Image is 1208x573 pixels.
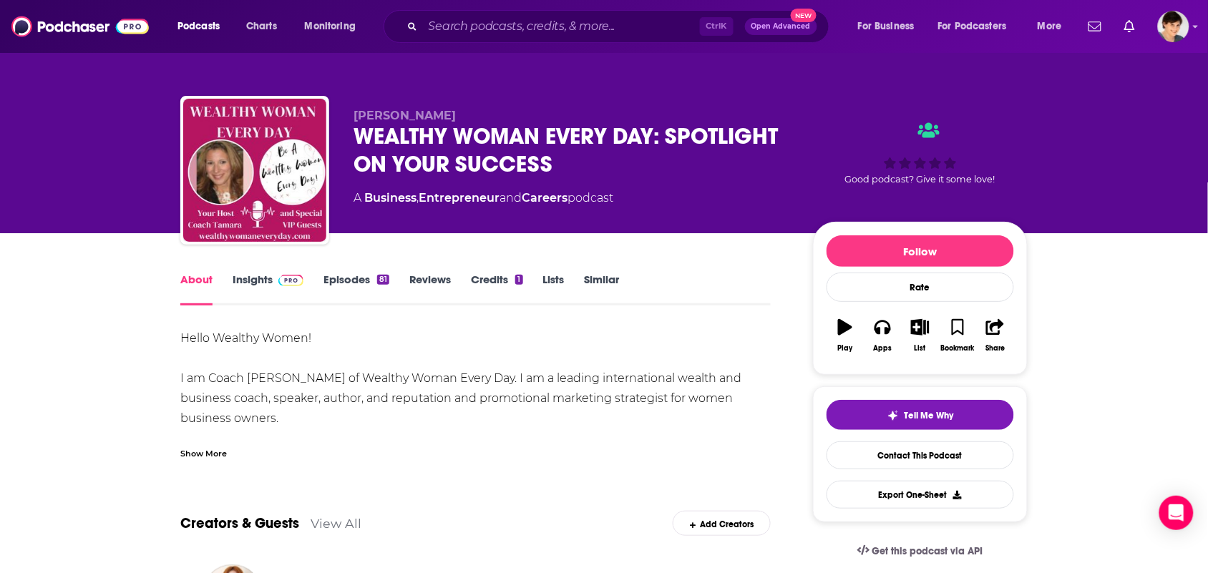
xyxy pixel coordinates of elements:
[902,310,939,361] button: List
[419,191,500,205] a: Entrepreneur
[939,310,976,361] button: Bookmark
[1158,11,1189,42] button: Show profile menu
[1119,14,1141,39] a: Show notifications dropdown
[543,273,565,305] a: Lists
[858,16,915,36] span: For Business
[813,109,1028,197] div: Good podcast? Give it some love!
[929,15,1028,38] button: open menu
[177,16,220,36] span: Podcasts
[700,17,734,36] span: Ctrl K
[233,273,303,305] a: InsightsPodchaser Pro
[827,441,1014,469] a: Contact This Podcast
[1158,11,1189,42] img: User Profile
[791,9,817,22] span: New
[377,275,389,285] div: 81
[354,109,456,122] span: [PERSON_NAME]
[180,514,299,532] a: Creators & Guests
[354,190,613,207] div: A podcast
[323,273,389,305] a: Episodes81
[887,410,899,421] img: tell me why sparkle
[941,344,975,353] div: Bookmark
[11,13,149,40] img: Podchaser - Follow, Share and Rate Podcasts
[848,15,932,38] button: open menu
[522,191,568,205] a: Careers
[167,15,238,38] button: open menu
[278,275,303,286] img: Podchaser Pro
[471,273,522,305] a: Credits1
[417,191,419,205] span: ,
[745,18,817,35] button: Open AdvancedNew
[1083,14,1107,39] a: Show notifications dropdown
[1028,15,1080,38] button: open menu
[985,344,1005,353] div: Share
[183,99,326,242] img: WEALTHY WOMAN EVERY DAY: SPOTLIGHT ON YOUR SUCCESS
[938,16,1007,36] span: For Podcasters
[864,310,901,361] button: Apps
[915,344,926,353] div: List
[305,16,356,36] span: Monitoring
[397,10,843,43] div: Search podcasts, credits, & more...
[827,481,1014,509] button: Export One-Sheet
[905,410,954,421] span: Tell Me Why
[845,174,995,185] span: Good podcast? Give it some love!
[827,400,1014,430] button: tell me why sparkleTell Me Why
[673,511,771,536] div: Add Creators
[295,15,374,38] button: open menu
[827,235,1014,267] button: Follow
[364,191,417,205] a: Business
[751,23,811,30] span: Open Advanced
[1159,496,1194,530] div: Open Intercom Messenger
[423,15,700,38] input: Search podcasts, credits, & more...
[237,15,286,38] a: Charts
[846,534,995,569] a: Get this podcast via API
[515,275,522,285] div: 1
[874,344,892,353] div: Apps
[827,310,864,361] button: Play
[180,273,213,305] a: About
[585,273,620,305] a: Similar
[311,516,361,531] a: View All
[246,16,277,36] span: Charts
[827,273,1014,302] div: Rate
[1038,16,1062,36] span: More
[872,545,983,557] span: Get this podcast via API
[500,191,522,205] span: and
[838,344,853,353] div: Play
[977,310,1014,361] button: Share
[409,273,451,305] a: Reviews
[1158,11,1189,42] span: Logged in as bethwouldknow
